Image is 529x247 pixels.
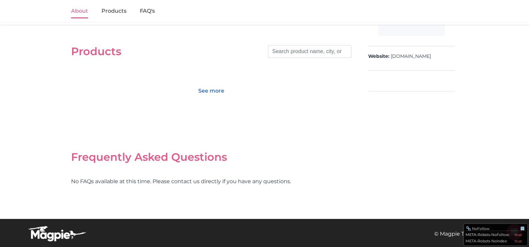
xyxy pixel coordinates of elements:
[391,53,431,60] a: [DOMAIN_NAME]
[466,226,520,231] div: NoFollow
[140,4,155,18] a: FAQ's
[71,177,351,186] p: No FAQs available at this time. Please contact us directly if you have any questions.
[194,85,229,97] a: See more
[434,230,502,238] p: © Magpie Travel, Inc. 2025
[520,226,525,231] div: Minimize
[101,4,126,18] a: Products
[466,237,526,244] div: META-Robots NoIndex:
[71,151,351,163] h2: Frequently Asked Questions
[515,238,522,244] div: true
[27,226,87,242] img: logo-white-d94fa1abed81b67a048b3d0f0ab5b955.png
[466,231,526,237] div: META-Robots NoFollow:
[515,232,522,237] div: true
[71,45,121,58] h2: Products
[71,4,88,18] a: About
[268,45,351,58] input: Search product name, city, or interal id
[368,53,389,60] strong: Website:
